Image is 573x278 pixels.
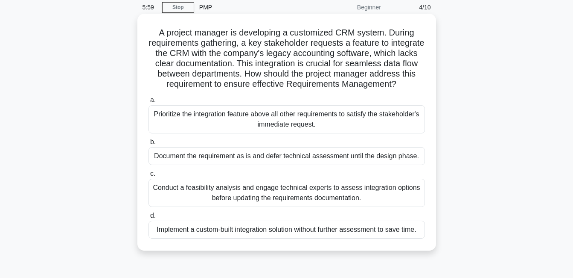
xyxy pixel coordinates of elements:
span: c. [150,170,155,177]
span: d. [150,212,156,219]
h5: A project manager is developing a customized CRM system. During requirements gathering, a key sta... [148,27,426,90]
div: Implement a custom-built integration solution without further assessment to save time. [148,221,425,239]
span: b. [150,138,156,145]
div: Document the requirement as is and defer technical assessment until the design phase. [148,147,425,165]
span: a. [150,96,156,104]
div: Conduct a feasibility analysis and engage technical experts to assess integration options before ... [148,179,425,207]
a: Stop [162,2,194,13]
div: Prioritize the integration feature above all other requirements to satisfy the stakeholder's imme... [148,105,425,133]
